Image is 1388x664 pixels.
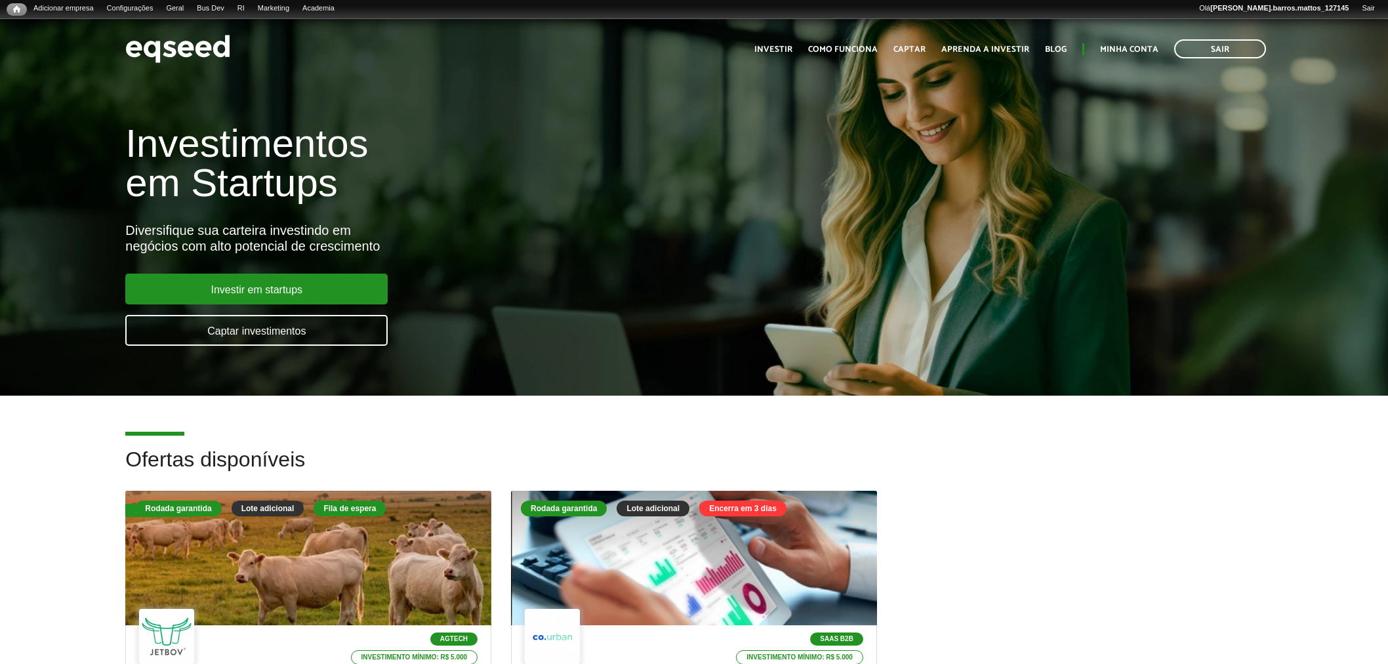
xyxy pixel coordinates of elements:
[296,3,341,14] a: Academia
[754,45,792,54] a: Investir
[231,3,251,14] a: RI
[808,45,878,54] a: Como funciona
[1100,45,1158,54] a: Minha conta
[1045,45,1067,54] a: Blog
[190,3,231,14] a: Bus Dev
[135,501,221,516] div: Rodada garantida
[13,5,20,14] span: Início
[521,501,607,516] div: Rodada garantida
[314,501,386,516] div: Fila de espera
[125,315,388,346] a: Captar investimentos
[617,501,689,516] div: Lote adicional
[941,45,1029,54] a: Aprenda a investir
[125,31,230,66] img: EqSeed
[125,504,199,517] div: Fila de espera
[100,3,160,14] a: Configurações
[125,274,388,304] a: Investir em startups
[1174,39,1266,58] a: Sair
[1193,3,1355,14] a: Olá[PERSON_NAME].barros.mattos_127145
[430,633,478,646] p: Agtech
[7,3,27,16] a: Início
[125,448,1262,491] h2: Ofertas disponíveis
[159,3,190,14] a: Geral
[251,3,296,14] a: Marketing
[125,124,800,203] h1: Investimentos em Startups
[125,222,800,254] div: Diversifique sua carteira investindo em negócios com alto potencial de crescimento
[810,633,863,646] p: SaaS B2B
[699,501,786,516] div: Encerra em 3 dias
[27,3,100,14] a: Adicionar empresa
[1210,4,1349,12] strong: [PERSON_NAME].barros.mattos_127145
[893,45,926,54] a: Captar
[1355,3,1381,14] a: Sair
[232,501,304,516] div: Lote adicional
